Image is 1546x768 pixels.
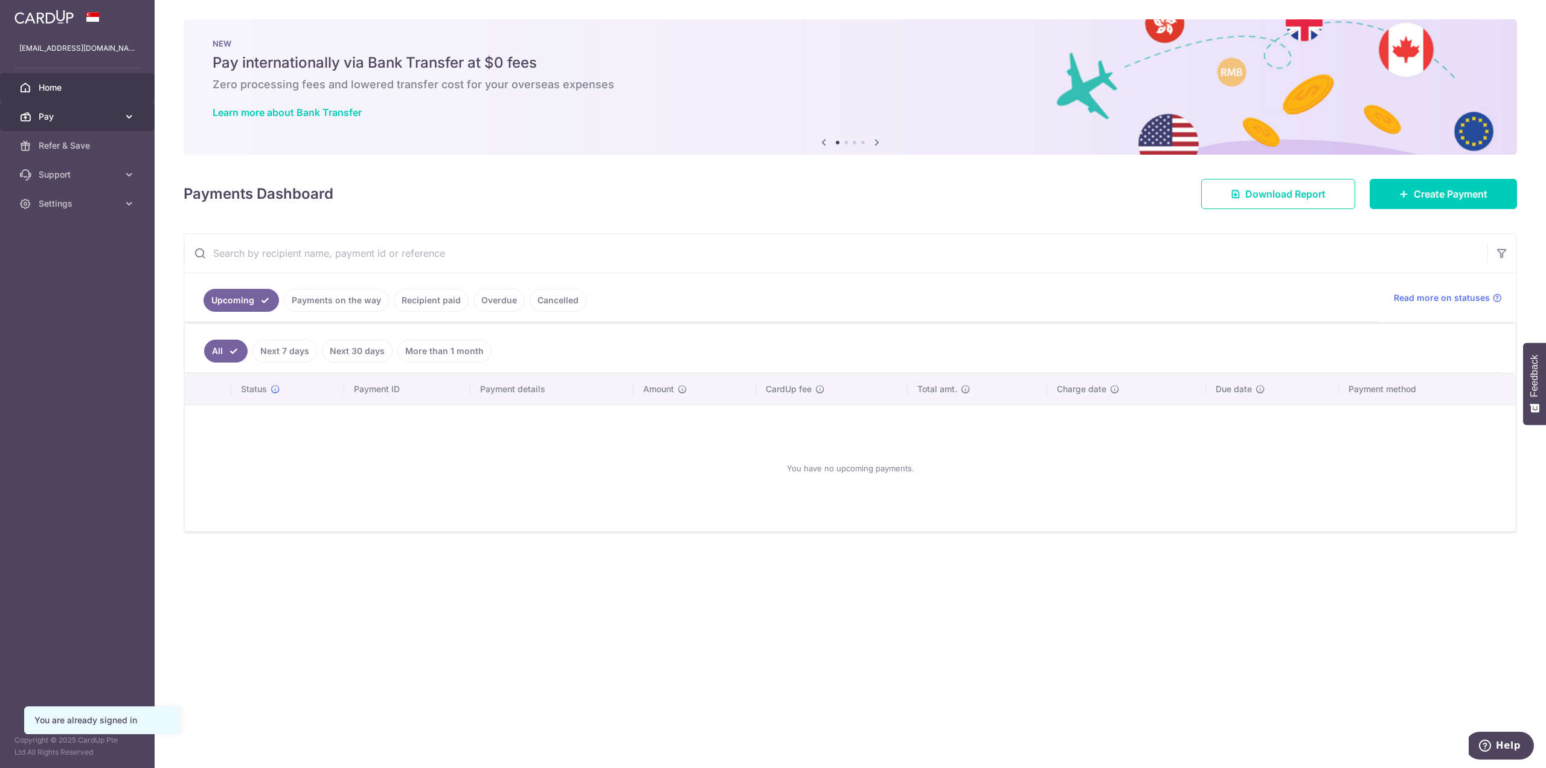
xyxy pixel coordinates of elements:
span: Settings [39,198,118,210]
a: More than 1 month [397,340,492,363]
span: Create Payment [1414,187,1487,201]
h4: Payments Dashboard [184,183,333,205]
img: CardUp [14,10,74,24]
div: You have no upcoming payments. [199,415,1501,521]
button: Feedback - Show survey [1523,343,1546,425]
h6: Zero processing fees and lowered transfer cost for your overseas expenses [213,77,1488,92]
iframe: Opens a widget where you can find more information [1469,732,1534,762]
span: Charge date [1057,383,1106,395]
input: Search by recipient name, payment id or reference [184,234,1487,273]
span: CardUp fee [766,383,812,395]
th: Payment details [470,373,633,405]
a: Create Payment [1370,179,1517,209]
span: Due date [1216,383,1252,395]
a: Learn more about Bank Transfer [213,106,362,118]
span: Refer & Save [39,140,118,152]
span: Total amt. [917,383,957,395]
span: Amount [643,383,674,395]
span: Support [39,169,118,181]
a: Recipient paid [394,289,469,312]
th: Payment ID [344,373,470,405]
a: Cancelled [530,289,586,312]
div: You are already signed in [34,714,168,726]
p: NEW [213,39,1488,48]
p: [EMAIL_ADDRESS][DOMAIN_NAME] [19,42,135,54]
span: Read more on statuses [1394,292,1490,304]
a: Next 30 days [322,340,393,363]
span: Status [241,383,267,395]
a: Read more on statuses [1394,292,1502,304]
a: All [204,340,248,363]
th: Payment method [1339,373,1516,405]
a: Overdue [473,289,525,312]
span: Home [39,82,118,94]
a: Upcoming [204,289,279,312]
span: Download Report [1245,187,1326,201]
h5: Pay internationally via Bank Transfer at $0 fees [213,53,1488,73]
a: Payments on the way [284,289,389,312]
span: Feedback [1529,355,1540,397]
img: Bank transfer banner [184,19,1517,155]
span: Pay [39,111,118,123]
a: Next 7 days [252,340,317,363]
a: Download Report [1201,179,1355,209]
